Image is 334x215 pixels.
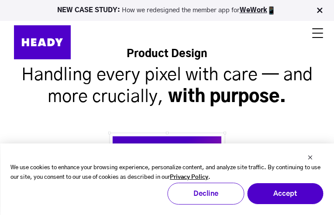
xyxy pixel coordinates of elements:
[14,64,320,108] h1: with purpose.
[247,183,324,205] button: Accept
[240,7,267,14] a: WeWork
[315,6,324,15] img: Close Bar
[17,6,317,15] p: How we redesigned the member app for
[57,7,122,14] strong: NEW CASE STUDY:
[170,173,208,183] a: Privacy Policy
[10,163,324,183] p: We use cookies to enhance your browsing experience, personalize content, and analyze site traffic...
[14,25,71,59] img: Heady_Logo_Web-01 (1)
[167,183,244,205] button: Decline
[307,154,313,163] button: Dismiss cookie banner
[267,6,276,15] img: app emoji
